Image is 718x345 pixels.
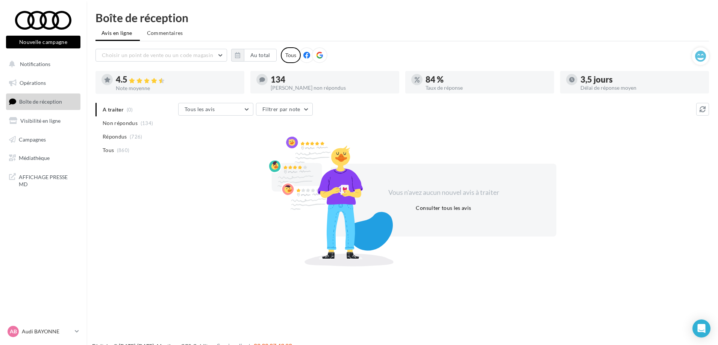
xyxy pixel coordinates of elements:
div: Taux de réponse [426,85,548,90]
span: Tous [103,146,114,154]
button: Au total [244,49,277,62]
span: (134) [141,120,153,126]
span: (860) [117,147,130,153]
a: Médiathèque [5,150,82,166]
span: Boîte de réception [19,98,62,105]
span: Tous les avis [185,106,215,112]
span: Répondus [103,133,127,140]
div: 134 [271,75,393,84]
span: Médiathèque [19,155,50,161]
a: Boîte de réception [5,93,82,110]
div: Note moyenne [116,86,238,91]
div: 84 % [426,75,548,84]
a: Visibilité en ligne [5,113,82,129]
button: Au total [231,49,277,62]
span: Notifications [20,61,50,67]
button: Tous les avis [178,103,253,116]
p: Audi BAYONNE [22,328,72,335]
div: Boîte de réception [95,12,709,23]
a: AFFICHAGE PRESSE MD [5,169,82,191]
a: AB Audi BAYONNE [6,324,80,339]
div: Vous n'avez aucun nouvel avis à traiter [379,188,508,197]
a: Campagnes [5,132,82,148]
div: Open Intercom Messenger [692,319,710,337]
span: AFFICHAGE PRESSE MD [19,172,77,188]
span: Non répondus [103,119,138,127]
span: Visibilité en ligne [20,118,61,124]
div: Tous [281,47,301,63]
span: Commentaires [147,29,183,37]
span: AB [10,328,17,335]
button: Consulter tous les avis [413,203,474,212]
div: [PERSON_NAME] non répondus [271,85,393,90]
a: Opérations [5,75,82,91]
span: Choisir un point de vente ou un code magasin [102,52,213,58]
span: Campagnes [19,136,46,142]
div: 3,5 jours [580,75,703,84]
button: Notifications [5,56,79,72]
div: 4.5 [116,75,238,84]
button: Choisir un point de vente ou un code magasin [95,49,227,62]
span: (726) [130,134,142,140]
div: Délai de réponse moyen [580,85,703,90]
button: Nouvelle campagne [6,36,80,48]
button: Filtrer par note [256,103,313,116]
span: Opérations [20,80,46,86]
